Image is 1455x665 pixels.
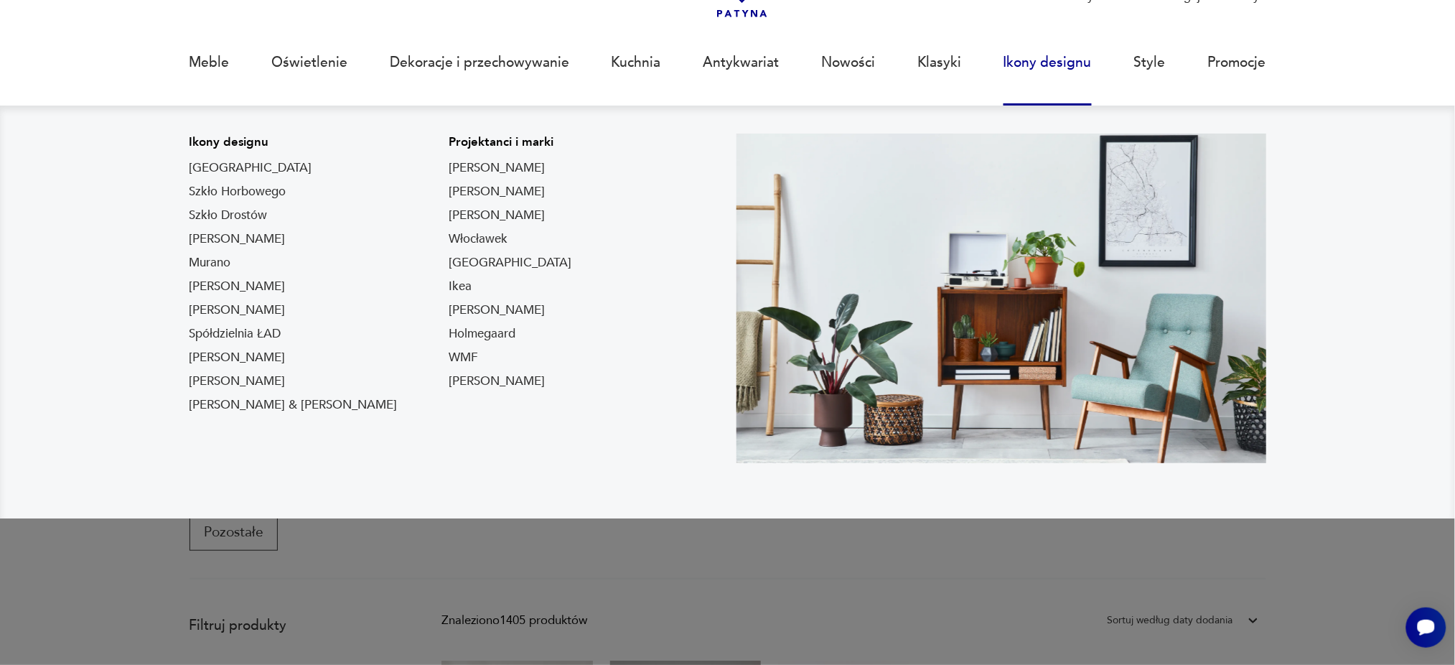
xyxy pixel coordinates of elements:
a: Spółdzielnia ŁAD [190,325,281,343]
a: [PERSON_NAME] [190,278,286,295]
a: [PERSON_NAME] [449,373,546,390]
a: [PERSON_NAME] & [PERSON_NAME] [190,396,398,414]
img: Meble [736,134,1266,463]
a: [PERSON_NAME] [190,349,286,366]
iframe: Smartsupp widget button [1406,608,1446,648]
a: Promocje [1207,29,1265,96]
p: Projektanci i marki [449,134,572,151]
a: Ikony designu [1003,29,1092,96]
a: Szkło Drostów [190,207,268,224]
a: Nowości [821,29,875,96]
a: [PERSON_NAME] [190,302,286,319]
a: WMF [449,349,479,366]
p: Ikony designu [190,134,398,151]
a: Meble [190,29,230,96]
a: [PERSON_NAME] [449,183,546,200]
a: [PERSON_NAME] [190,373,286,390]
a: Holmegaard [449,325,516,343]
a: Klasyki [917,29,961,96]
a: [PERSON_NAME] [449,302,546,319]
a: Style [1134,29,1166,96]
a: [PERSON_NAME] [449,207,546,224]
a: Antykwariat [703,29,780,96]
a: [GEOGRAPHIC_DATA] [190,159,312,177]
a: [PERSON_NAME] [190,231,286,248]
a: Włocławek [449,231,508,248]
a: [PERSON_NAME] [449,159,546,177]
a: [GEOGRAPHIC_DATA] [449,254,572,271]
a: Murano [190,254,231,271]
a: Oświetlenie [271,29,347,96]
a: Kuchnia [612,29,661,96]
a: Ikea [449,278,472,295]
a: Szkło Horbowego [190,183,286,200]
a: Dekoracje i przechowywanie [390,29,569,96]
